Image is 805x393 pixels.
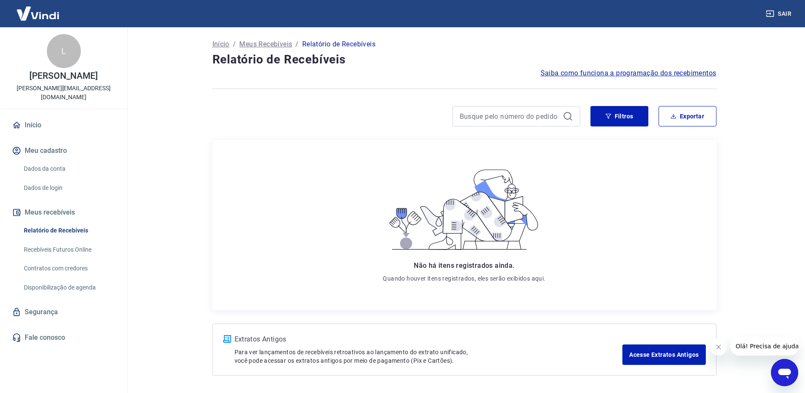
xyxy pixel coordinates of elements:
a: Segurança [10,303,117,321]
iframe: Fechar mensagem [710,338,727,356]
a: Fale conosco [10,328,117,347]
h4: Relatório de Recebíveis [212,51,716,68]
iframe: Mensagem da empresa [731,337,798,356]
button: Filtros [590,106,648,126]
a: Início [212,39,229,49]
a: Dados de login [20,179,117,197]
button: Exportar [659,106,716,126]
p: Para ver lançamentos de recebíveis retroativos ao lançamento do extrato unificado, você pode aces... [235,348,623,365]
p: [PERSON_NAME] [29,72,97,80]
img: ícone [223,335,231,343]
a: Recebíveis Futuros Online [20,241,117,258]
button: Meu cadastro [10,141,117,160]
p: [PERSON_NAME][EMAIL_ADDRESS][DOMAIN_NAME] [7,84,120,102]
a: Relatório de Recebíveis [20,222,117,239]
div: L [47,34,81,68]
p: / [233,39,236,49]
a: Meus Recebíveis [239,39,292,49]
p: Quando houver itens registrados, eles serão exibidos aqui. [383,274,545,283]
p: / [295,39,298,49]
button: Meus recebíveis [10,203,117,222]
a: Contratos com credores [20,260,117,277]
p: Extratos Antigos [235,334,623,344]
span: Não há itens registrados ainda. [414,261,514,270]
iframe: Botão para abrir a janela de mensagens [771,359,798,386]
p: Relatório de Recebíveis [302,39,375,49]
span: Olá! Precisa de ajuda? [5,6,72,13]
input: Busque pelo número do pedido [460,110,559,123]
a: Dados da conta [20,160,117,178]
a: Início [10,116,117,135]
a: Disponibilização de agenda [20,279,117,296]
img: Vindi [10,0,66,26]
a: Acesse Extratos Antigos [622,344,705,365]
button: Sair [764,6,795,22]
a: Saiba como funciona a programação dos recebimentos [541,68,716,78]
